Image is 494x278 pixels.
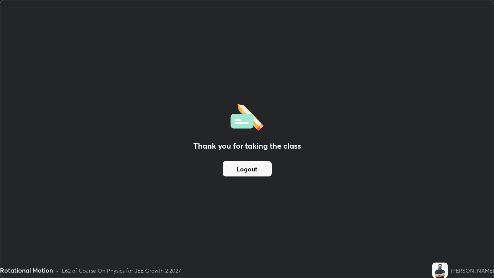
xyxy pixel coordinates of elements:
[223,161,272,176] button: Logout
[432,263,448,278] img: a52c51f543ea4b2fa32221ed82e60da0.jpg
[56,266,59,275] div: •
[451,266,494,275] div: [PERSON_NAME]
[193,140,301,152] h2: Thank you for taking the class
[62,266,181,275] div: L62 of Course On Physics for JEE Growth 2 2027
[230,102,264,131] img: offlineFeedback.1438e8b3.svg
